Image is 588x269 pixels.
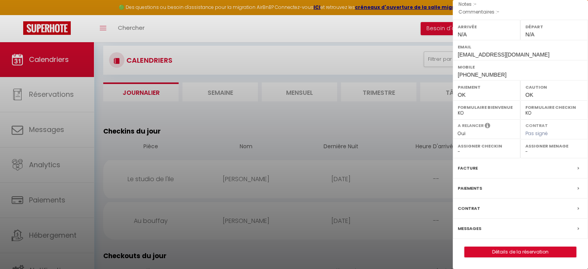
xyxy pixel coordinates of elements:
[525,122,548,127] label: Contrat
[458,63,583,71] label: Mobile
[458,122,484,129] label: A relancer
[458,142,515,150] label: Assigner Checkin
[465,247,576,257] a: Détails de la réservation
[458,43,583,51] label: Email
[474,1,477,7] span: -
[458,8,582,16] p: Commentaires :
[458,204,480,212] label: Contrat
[458,23,515,31] label: Arrivée
[525,31,534,38] span: N/A
[458,0,582,8] p: Notes :
[458,72,506,78] span: [PHONE_NUMBER]
[458,164,478,172] label: Facture
[458,184,482,192] label: Paiements
[485,122,490,131] i: Sélectionner OUI si vous souhaiter envoyer les séquences de messages post-checkout
[525,92,533,98] span: OK
[458,103,515,111] label: Formulaire Bienvenue
[458,31,467,38] span: N/A
[525,23,583,31] label: Départ
[525,83,583,91] label: Caution
[525,130,548,137] span: Pas signé
[6,3,29,26] button: Ouvrir le widget de chat LiveChat
[497,9,499,15] span: -
[525,103,583,111] label: Formulaire Checkin
[458,51,549,58] span: [EMAIL_ADDRESS][DOMAIN_NAME]
[525,142,583,150] label: Assigner Menage
[464,247,576,257] button: Détails de la réservation
[458,83,515,91] label: Paiement
[458,92,465,98] span: OK
[458,224,481,233] label: Messages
